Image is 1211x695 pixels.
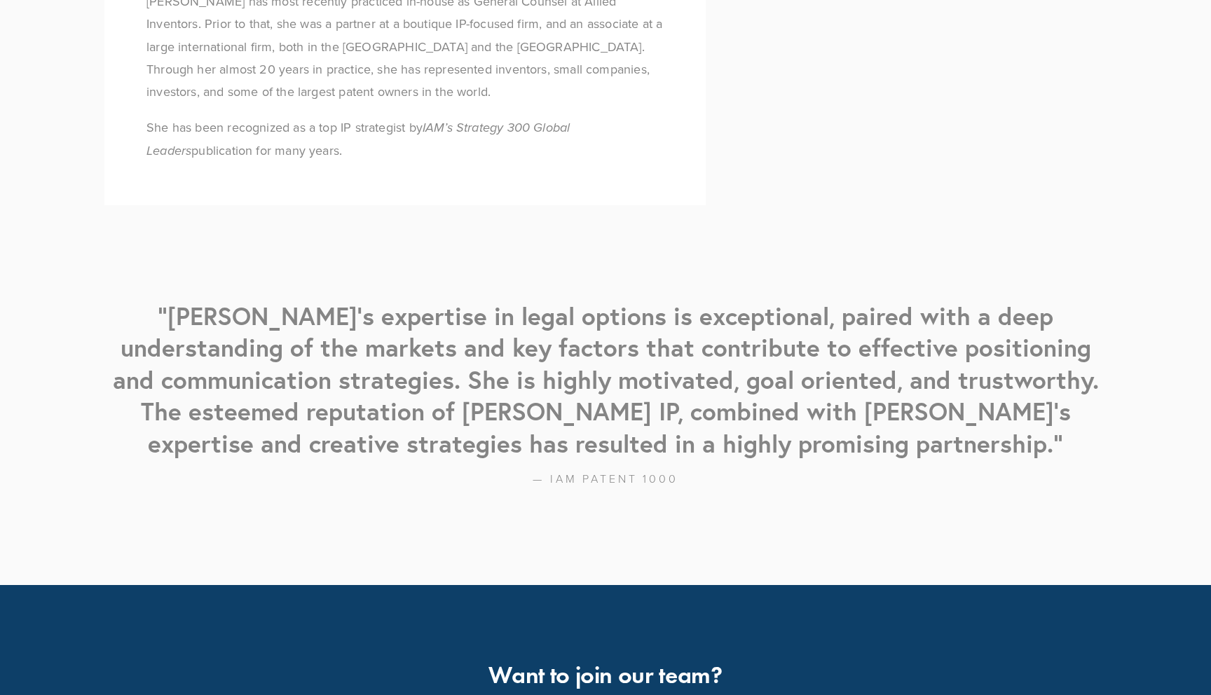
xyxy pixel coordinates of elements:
blockquote: [PERSON_NAME]’s expertise in legal options is exceptional, paired with a deep understanding of th... [104,301,1107,460]
h2: Want to join our team? [104,662,1107,687]
span: ” [1053,427,1063,460]
span: “ [158,300,167,332]
figcaption: — IAM Patent 1000 [104,460,1107,492]
p: She has been recognized as a top IP strategist by publication for many years. [146,116,664,163]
